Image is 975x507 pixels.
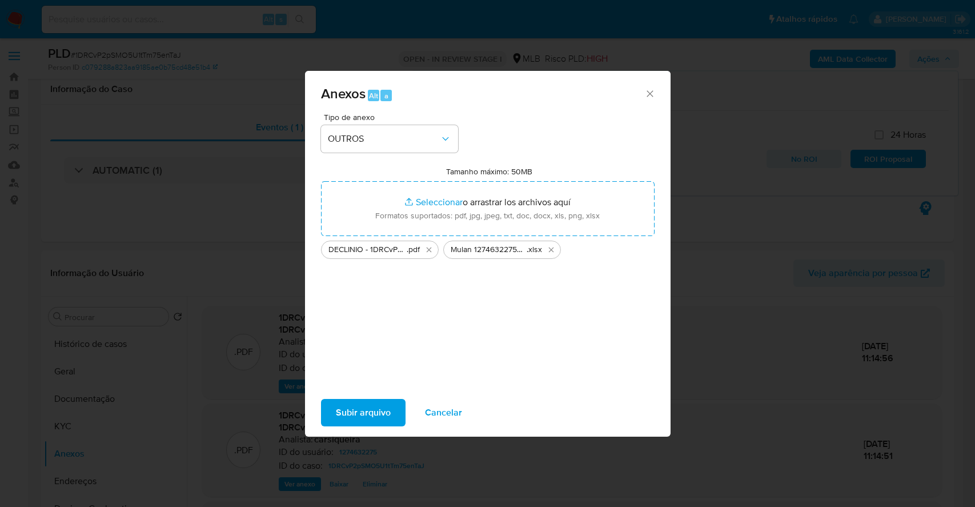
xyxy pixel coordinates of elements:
button: OUTROS [321,125,458,153]
span: Anexos [321,83,366,103]
span: .xlsx [527,244,542,256]
span: Mulan 1274632275_2025_10_07_09_00_22 [451,244,527,256]
span: .pdf [407,244,420,256]
button: Eliminar DECLINIO - 1DRCvP2pSMO5U1tTm75enTaJ - CNPJ 36351827000278 - TGF COMERCIO E SERVICOS LTDA... [422,243,436,257]
span: Alt [369,90,378,101]
ul: Archivos seleccionados [321,236,655,259]
span: Subir arquivo [336,400,391,425]
button: Cancelar [410,399,477,426]
button: Eliminar Mulan 1274632275_2025_10_07_09_00_22.xlsx [544,243,558,257]
span: OUTROS [328,133,440,145]
span: Cancelar [425,400,462,425]
span: Tipo de anexo [324,113,461,121]
span: DECLINIO - 1DRCvP2pSMO5U1tTm75enTaJ - CNPJ 36351827000278 - TGF COMERCIO E SERVICOS LTDA - Docume... [328,244,407,256]
button: Subir arquivo [321,399,406,426]
button: Cerrar [644,88,655,98]
span: a [384,90,388,101]
label: Tamanho máximo: 50MB [446,166,532,177]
